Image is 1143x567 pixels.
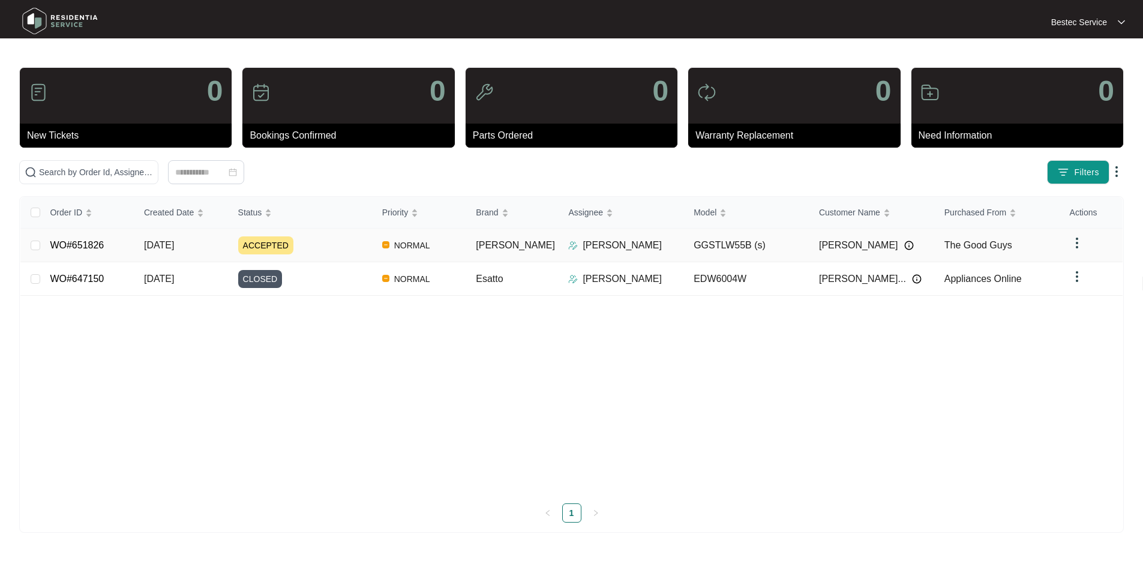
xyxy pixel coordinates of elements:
p: Need Information [919,128,1123,143]
p: New Tickets [27,128,232,143]
th: Priority [373,197,467,229]
th: Order ID [40,197,134,229]
td: GGSTLW55B (s) [684,229,809,262]
p: 0 [207,77,223,106]
span: [DATE] [144,240,174,250]
p: Bestec Service [1051,16,1107,28]
p: Parts Ordered [473,128,677,143]
th: Actions [1060,197,1123,229]
img: Vercel Logo [382,275,389,282]
input: Search by Order Id, Assignee Name, Customer Name, Brand and Model [39,166,153,179]
a: WO#651826 [50,240,104,250]
p: 0 [430,77,446,106]
span: The Good Guys [944,240,1012,250]
span: ACCEPTED [238,236,293,254]
span: Created Date [144,206,194,219]
span: [PERSON_NAME] [819,238,898,253]
img: Info icon [904,241,914,250]
img: dropdown arrow [1070,269,1084,284]
span: left [544,509,551,517]
button: filter iconFilters [1047,160,1109,184]
p: 0 [1098,77,1114,106]
span: Esatto [476,274,503,284]
a: WO#647150 [50,274,104,284]
img: Assigner Icon [568,274,578,284]
th: Model [684,197,809,229]
td: EDW6004W [684,262,809,296]
li: 1 [562,503,581,523]
span: [PERSON_NAME] [476,240,555,250]
span: Assignee [568,206,603,219]
img: Assigner Icon [568,241,578,250]
span: Priority [382,206,409,219]
th: Purchased From [935,197,1060,229]
span: right [592,509,599,517]
img: dropdown arrow [1070,236,1084,250]
button: right [586,503,605,523]
img: icon [29,83,48,102]
span: Appliances Online [944,274,1022,284]
span: Brand [476,206,498,219]
li: Previous Page [538,503,557,523]
img: residentia service logo [18,3,102,39]
p: 0 [875,77,892,106]
img: icon [251,83,271,102]
img: Vercel Logo [382,241,389,248]
img: filter icon [1057,166,1069,178]
span: Customer Name [819,206,880,219]
span: Model [694,206,716,219]
span: Purchased From [944,206,1006,219]
img: icon [697,83,716,102]
img: icon [920,83,940,102]
span: NORMAL [389,272,435,286]
th: Assignee [559,197,684,229]
span: CLOSED [238,270,283,288]
p: [PERSON_NAME] [583,272,662,286]
th: Status [229,197,373,229]
img: Info icon [912,274,922,284]
img: dropdown arrow [1109,164,1124,179]
span: Order ID [50,206,82,219]
button: left [538,503,557,523]
th: Customer Name [809,197,935,229]
li: Next Page [586,503,605,523]
img: dropdown arrow [1118,19,1125,25]
th: Created Date [134,197,229,229]
span: NORMAL [389,238,435,253]
img: search-icon [25,166,37,178]
span: Filters [1074,166,1099,179]
span: [PERSON_NAME]... [819,272,906,286]
p: Bookings Confirmed [250,128,454,143]
p: [PERSON_NAME] [583,238,662,253]
span: [DATE] [144,274,174,284]
p: 0 [652,77,668,106]
a: 1 [563,504,581,522]
img: icon [475,83,494,102]
th: Brand [466,197,559,229]
span: Status [238,206,262,219]
p: Warranty Replacement [695,128,900,143]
